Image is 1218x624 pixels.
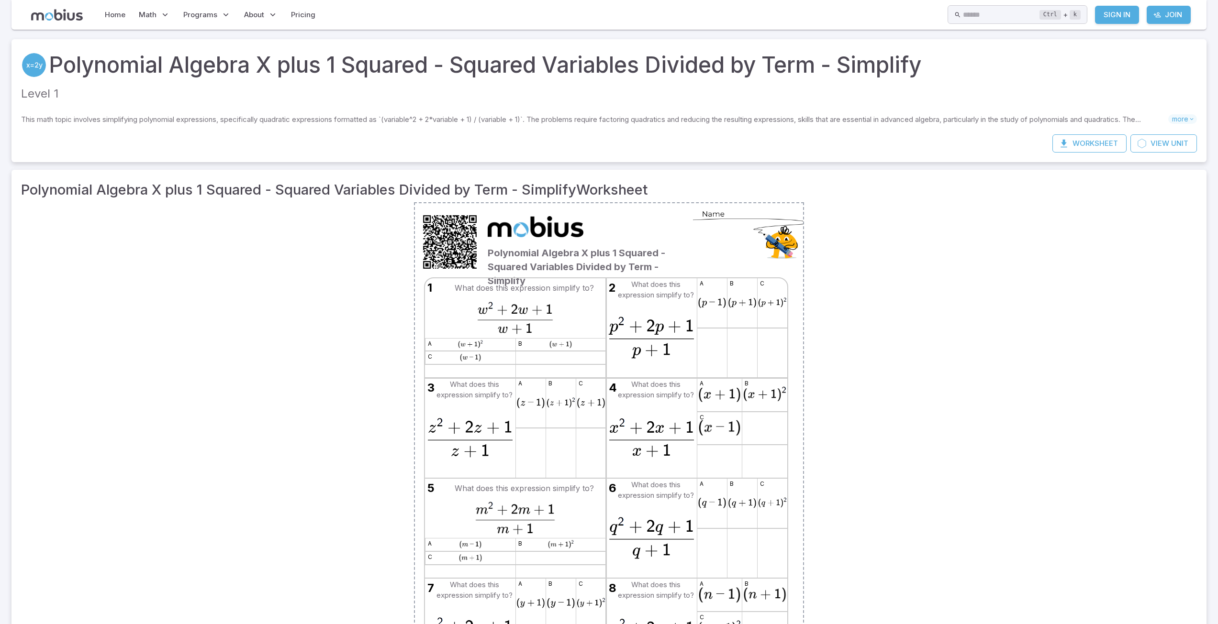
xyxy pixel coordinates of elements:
[1095,6,1139,24] a: Sign In
[700,279,704,288] span: a
[428,339,432,348] span: a
[1130,134,1197,153] a: ViewUnit
[758,278,787,328] img: A LaTex expression showing (p + 1) to the power of 2
[548,580,552,588] span: b
[730,480,734,488] span: b
[700,379,704,388] span: a
[700,613,704,622] span: c
[21,85,1197,103] p: Level 1
[183,10,217,20] span: Programs
[518,379,522,388] span: a
[576,378,606,427] img: A LaTex expression showing (z + 1)
[288,4,318,26] a: Pricing
[425,552,515,564] img: A LaTex expression showing (m + 1)
[742,579,787,611] img: A LaTex expression showing (n + 1)
[518,339,522,348] span: b
[518,580,522,588] span: a
[425,298,606,338] img: A LaTex expression showing w to the power of 2 + 2w + 1 over w + 1
[579,580,583,588] span: c
[606,298,697,378] img: A LaTex expression showing p to the power of 2 + 2p + 1 over p + 1
[488,211,583,242] img: Mobius Math Academy logo
[516,378,546,427] img: A LaTex expression showing (z - 1)
[760,480,764,488] span: c
[1052,134,1127,153] button: Worksheet
[428,553,432,561] span: c
[548,379,552,388] span: b
[745,379,749,388] span: b
[516,538,606,551] img: A LaTex expression showing (m + 1) to the power of 2
[139,10,156,20] span: Math
[435,580,514,601] td: What does this expression simplify to?
[1039,9,1081,21] div: +
[730,279,734,288] span: b
[1147,6,1191,24] a: Join
[244,10,264,20] span: About
[606,498,697,578] img: A LaTex expression showing q to the power of 2 + 2q + 1 over q + 1
[435,379,514,400] td: What does this expression simplify to?
[428,352,432,361] span: c
[700,480,704,488] span: a
[1039,10,1061,20] kbd: Ctrl
[609,580,616,596] span: 8
[697,378,742,411] img: A LaTex expression showing (x + 1)
[606,398,697,478] img: A LaTex expression showing x to the power of 2 + 2x + 1 over x + 1
[616,379,696,400] td: What does this expression simplify to?
[425,339,515,351] img: A LaTex expression showing (w + 1) to the power of 2
[745,580,749,588] span: b
[579,379,583,388] span: c
[697,278,727,328] img: A LaTex expression showing (p - 1)
[425,538,515,551] img: A LaTex expression showing (m - 1)
[102,4,128,26] a: Home
[609,279,616,296] span: 2
[21,114,1168,125] p: This math topic involves simplifying polynomial expressions, specifically quadratic expressions f...
[425,498,606,538] img: A LaTex expression showing m to the power of 2 + 2m + 1 over m + 1
[516,339,606,351] img: A LaTex expression showing (w + 1)
[21,179,1197,200] h3: Polynomial Algebra X plus 1 Squared - Squared Variables Divided by Term - Simplify Worksheet
[697,579,742,611] img: A LaTex expression showing (n - 1)
[609,379,617,396] span: 4
[616,279,696,300] td: What does this expression simplify to?
[697,479,727,528] img: A LaTex expression showing (q - 1)
[742,378,787,411] img: A LaTex expression showing (x + 1) to the power of 2
[727,479,757,528] img: A LaTex expression showing (q + 1)
[758,479,787,528] img: A LaTex expression showing (q + 1) to the power of 2
[428,539,432,548] span: a
[616,480,696,501] td: What does this expression simplify to?
[546,378,576,427] img: A LaTex expression showing (z + 1) to the power of 2
[21,52,47,78] a: Algebra
[444,279,605,297] td: What does this expression simplify to?
[444,480,605,498] td: What does this expression simplify to?
[697,412,742,444] img: A LaTex expression showing (x - 1)
[1171,138,1188,149] span: Unit
[427,580,434,596] span: 7
[427,480,435,496] span: 5
[700,413,704,422] span: c
[427,379,435,396] span: 3
[1151,138,1169,149] span: View
[427,279,432,296] span: 1
[609,480,616,496] span: 6
[425,351,515,364] img: A LaTex expression showing (w - 1)
[616,580,696,601] td: What does this expression simplify to?
[690,211,812,259] img: NameSemiCircle.png
[1070,10,1081,20] kbd: k
[425,398,515,478] img: A LaTex expression showing z to the power of 2 + 2z + 1 over z + 1
[727,278,757,328] img: A LaTex expression showing (p + 1)
[49,49,921,81] a: Polynomial Algebra X plus 1 Squared - Squared Variables Divided by Term - Simplify
[485,208,687,274] div: Polynomial Algebra X plus 1 Squared - Squared Variables Divided by Term - Simplify
[760,279,764,288] span: c
[700,580,704,588] span: a
[518,539,522,548] span: b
